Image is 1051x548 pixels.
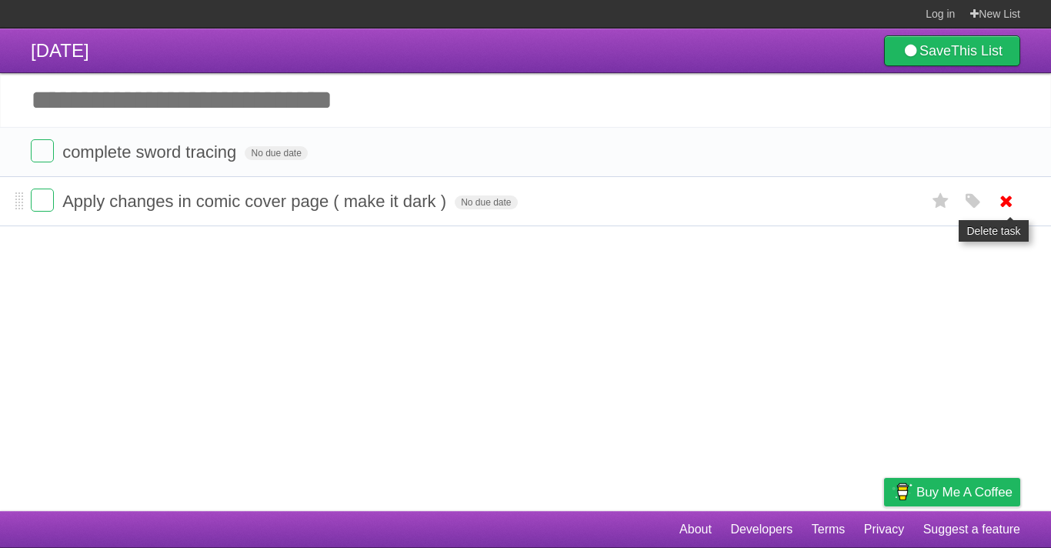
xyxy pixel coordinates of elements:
a: SaveThis List [884,35,1020,66]
label: Done [31,189,54,212]
span: No due date [245,146,307,160]
span: complete sword tracing [62,142,240,162]
a: Terms [812,515,846,544]
a: Privacy [864,515,904,544]
span: [DATE] [31,40,89,61]
label: Star task [926,189,956,214]
span: Buy me a coffee [916,479,1013,506]
a: Developers [730,515,792,544]
span: Apply changes in comic cover page ( make it dark ) [62,192,450,211]
a: Buy me a coffee [884,478,1020,506]
img: Buy me a coffee [892,479,913,505]
label: Done [31,139,54,162]
a: About [679,515,712,544]
a: Suggest a feature [923,515,1020,544]
span: No due date [455,195,517,209]
b: This List [951,43,1003,58]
